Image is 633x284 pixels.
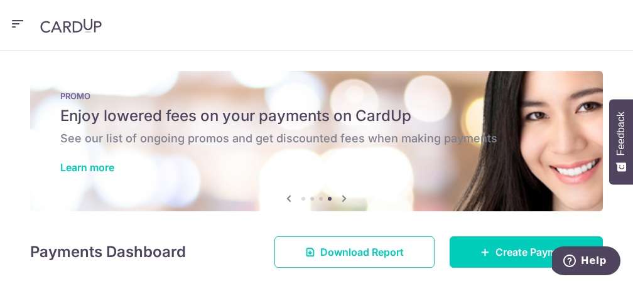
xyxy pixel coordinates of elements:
h5: Enjoy lowered fees on your payments on CardUp [60,106,573,126]
span: Download Report [320,245,404,260]
a: Download Report [274,236,435,268]
button: Feedback - Show survey [609,99,633,184]
span: Feedback [615,112,627,155]
img: CardUp [40,18,102,33]
a: Create Payment [450,236,603,268]
iframe: Opens a widget where you can find more information [552,246,620,278]
img: Latest Promos banner [30,71,603,211]
p: PROMO [60,91,573,101]
a: Learn more [60,161,114,174]
span: Create Payment [495,245,572,260]
h4: Payments Dashboard [30,241,186,263]
h6: See our list of ongoing promos and get discounted fees when making payments [60,131,573,146]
